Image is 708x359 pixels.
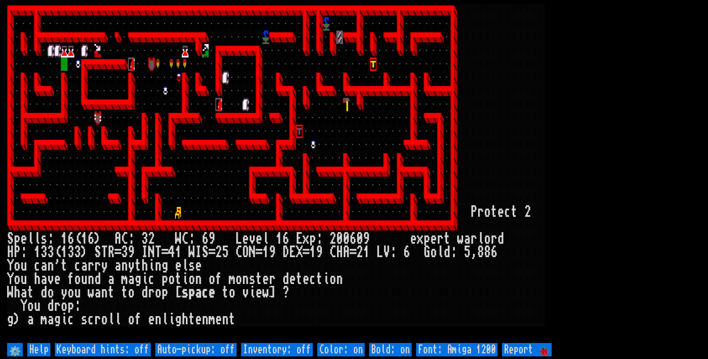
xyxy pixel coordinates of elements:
[128,313,135,326] div: o
[417,232,424,246] div: x
[502,343,552,356] input: Report 🐞
[450,246,457,259] div: :
[135,272,141,286] div: g
[14,313,21,326] div: )
[61,246,68,259] div: 1
[34,259,41,272] div: c
[94,246,101,259] div: S
[148,286,155,299] div: r
[141,259,148,272] div: h
[484,232,491,246] div: o
[195,272,202,286] div: n
[410,232,417,246] div: e
[256,286,262,299] div: e
[115,246,121,259] div: =
[215,246,222,259] div: 2
[54,259,61,272] div: '
[41,313,47,326] div: m
[403,246,410,259] div: 6
[182,259,188,272] div: l
[249,246,256,259] div: N
[14,272,21,286] div: o
[498,205,504,219] div: e
[309,232,316,246] div: p
[182,313,188,326] div: h
[188,246,195,259] div: W
[41,232,47,246] div: s
[350,232,356,246] div: 6
[34,232,41,246] div: l
[34,299,41,313] div: u
[242,246,249,259] div: O
[222,313,229,326] div: n
[276,232,283,246] div: 1
[94,286,101,299] div: a
[168,272,175,286] div: o
[504,205,511,219] div: c
[262,232,269,246] div: l
[175,313,182,326] div: g
[283,232,289,246] div: 6
[14,286,21,299] div: h
[148,259,155,272] div: i
[34,272,41,286] div: h
[74,246,81,259] div: 3
[7,246,14,259] div: H
[55,343,151,356] input: Keyboard hints: off
[141,286,148,299] div: d
[350,246,356,259] div: =
[477,246,484,259] div: 8
[229,313,236,326] div: t
[437,246,444,259] div: l
[249,286,256,299] div: i
[229,272,236,286] div: m
[195,259,202,272] div: e
[303,232,309,246] div: x
[7,343,23,356] input: ⚙️
[68,272,74,286] div: f
[356,232,363,246] div: 0
[363,246,370,259] div: 1
[61,232,68,246] div: 1
[209,246,215,259] div: =
[155,313,162,326] div: n
[283,246,289,259] div: D
[182,232,188,246] div: C
[215,272,222,286] div: f
[74,259,81,272] div: c
[249,232,256,246] div: v
[54,272,61,286] div: e
[209,232,215,246] div: 9
[128,272,135,286] div: a
[135,313,141,326] div: f
[101,246,108,259] div: T
[336,246,343,259] div: H
[121,259,128,272] div: n
[108,313,115,326] div: l
[27,313,34,326] div: a
[262,272,269,286] div: e
[27,286,34,299] div: t
[148,232,155,246] div: 2
[444,232,450,246] div: t
[115,313,121,326] div: l
[343,246,350,259] div: A
[229,286,236,299] div: o
[54,246,61,259] div: (
[34,246,41,259] div: 1
[477,232,484,246] div: l
[524,205,531,219] div: 2
[330,232,336,246] div: 2
[188,232,195,246] div: :
[416,343,498,356] input: Font: Amiga 1200
[477,205,484,219] div: r
[155,343,237,356] input: Auto-pickup: off
[141,246,148,259] div: I
[61,259,68,272] div: t
[202,246,209,259] div: S
[101,313,108,326] div: o
[41,246,47,259] div: 3
[269,286,276,299] div: ]
[7,313,14,326] div: g
[168,246,175,259] div: 4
